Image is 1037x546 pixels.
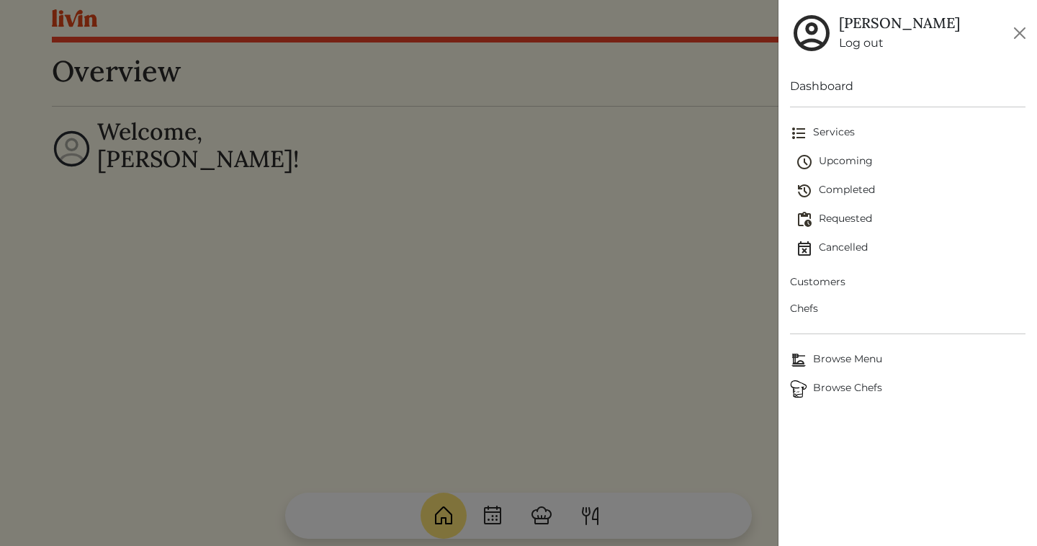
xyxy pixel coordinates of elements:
a: Cancelled [796,234,1025,263]
img: format_list_bulleted-ebc7f0161ee23162107b508e562e81cd567eeab2455044221954b09d19068e74.svg [790,125,807,142]
h5: [PERSON_NAME] [839,14,960,32]
a: Customers [790,269,1025,295]
img: Browse Chefs [790,380,807,398]
span: Requested [796,211,1025,228]
img: pending_actions-fd19ce2ea80609cc4d7bbea353f93e2f363e46d0f816104e4e0650fdd7f915cf.svg [796,211,813,228]
a: ChefsBrowse Chefs [790,375,1025,403]
span: Cancelled [796,240,1025,257]
span: Customers [790,274,1025,290]
img: user_account-e6e16d2ec92f44fc35f99ef0dc9cddf60790bfa021a6ecb1c896eb5d2907b31c.svg [790,12,833,55]
img: Browse Menu [790,352,807,369]
span: Completed [796,182,1025,200]
a: Upcoming [796,148,1025,176]
img: event_cancelled-67e280bd0a9e072c26133efab016668ee6d7272ad66fa3c7eb58af48b074a3a4.svg [796,240,813,257]
img: schedule-fa401ccd6b27cf58db24c3bb5584b27dcd8bd24ae666a918e1c6b4ae8c451a22.svg [796,153,813,171]
a: Chefs [790,295,1025,322]
button: Close [1008,22,1031,45]
a: Requested [796,205,1025,234]
span: Browse Chefs [790,380,1025,398]
span: Upcoming [796,153,1025,171]
span: Chefs [790,301,1025,316]
span: Browse Menu [790,352,1025,369]
a: Services [790,119,1025,148]
a: Dashboard [790,78,1025,95]
a: Browse MenuBrowse Menu [790,346,1025,375]
a: Log out [839,35,960,52]
a: Completed [796,176,1025,205]
img: history-2b446bceb7e0f53b931186bf4c1776ac458fe31ad3b688388ec82af02103cd45.svg [796,182,813,200]
span: Services [790,125,1025,142]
